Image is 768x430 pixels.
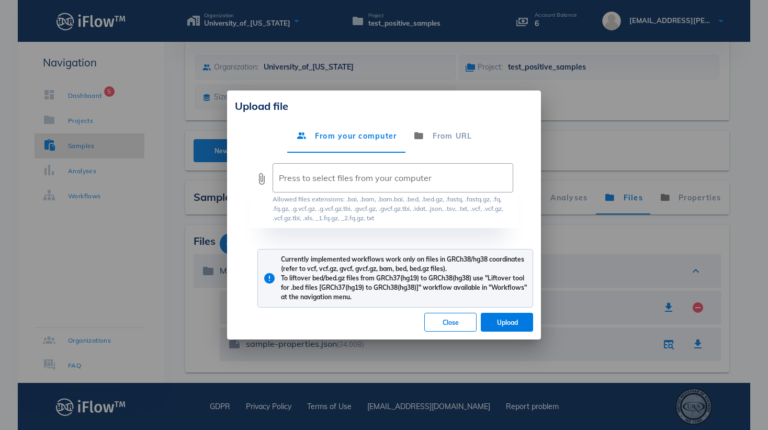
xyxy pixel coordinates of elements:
[481,313,533,332] button: Upload
[433,319,468,326] span: Close
[405,119,480,153] div: From URL
[288,119,405,153] div: From your computer
[424,313,477,332] button: Close
[281,255,527,302] div: Currently implemented workflows work only on files in GRCh38/hg38 coordinates (refer to vcf, vcf....
[716,378,755,417] iframe: Drift Widget Chat Controller
[273,195,513,223] div: Allowed files extensions: .bai, .bam, .bam.bai, .bed, .bed.gz, .fastq, .fastq.gz, .fq, .fq.gz, .g...
[235,98,533,114] div: Upload file
[489,319,525,326] span: Upload
[255,173,268,185] button: prepend icon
